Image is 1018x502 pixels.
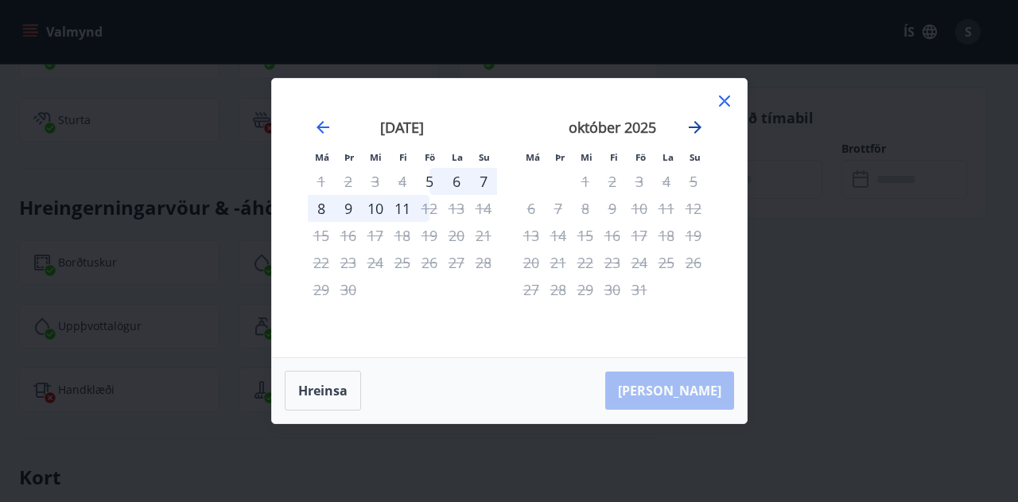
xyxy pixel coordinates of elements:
small: Þr [344,151,354,163]
td: Not available. mánudagur, 22. september 2025 [308,249,335,276]
td: Not available. laugardagur, 18. október 2025 [653,222,680,249]
strong: [DATE] [380,118,424,137]
td: Not available. fimmtudagur, 25. september 2025 [389,249,416,276]
td: Not available. þriðjudagur, 21. október 2025 [545,249,572,276]
div: 10 [362,195,389,222]
div: 9 [335,195,362,222]
button: Hreinsa [285,371,361,411]
small: Su [479,151,490,163]
td: Not available. fimmtudagur, 2. október 2025 [599,168,626,195]
td: Not available. miðvikudagur, 1. október 2025 [572,168,599,195]
td: Not available. sunnudagur, 19. október 2025 [680,222,707,249]
td: Not available. fimmtudagur, 16. október 2025 [599,222,626,249]
td: Not available. þriðjudagur, 7. október 2025 [545,195,572,222]
td: Not available. fimmtudagur, 23. október 2025 [599,249,626,276]
small: Þr [555,151,565,163]
small: La [452,151,463,163]
td: Not available. mánudagur, 1. september 2025 [308,168,335,195]
td: Choose miðvikudagur, 10. september 2025 as your check-in date. It’s available. [362,195,389,222]
div: Calendar [291,98,728,338]
td: Not available. föstudagur, 31. október 2025 [626,276,653,303]
td: Not available. mánudagur, 20. október 2025 [518,249,545,276]
small: Mi [581,151,593,163]
td: Choose föstudagur, 5. september 2025 as your check-in date. It’s available. [416,168,443,195]
td: Not available. mánudagur, 13. október 2025 [518,222,545,249]
strong: október 2025 [569,118,656,137]
td: Not available. föstudagur, 24. október 2025 [626,249,653,276]
td: Not available. laugardagur, 27. september 2025 [443,249,470,276]
small: Mi [370,151,382,163]
td: Choose þriðjudagur, 9. september 2025 as your check-in date. It’s available. [335,195,362,222]
td: Not available. fimmtudagur, 9. október 2025 [599,195,626,222]
td: Not available. föstudagur, 19. september 2025 [416,222,443,249]
td: Not available. föstudagur, 12. september 2025 [416,195,443,222]
td: Not available. mánudagur, 27. október 2025 [518,276,545,303]
td: Choose sunnudagur, 7. september 2025 as your check-in date. It’s available. [470,168,497,195]
td: Not available. sunnudagur, 14. september 2025 [470,195,497,222]
td: Not available. miðvikudagur, 15. október 2025 [572,222,599,249]
td: Not available. miðvikudagur, 8. október 2025 [572,195,599,222]
td: Not available. miðvikudagur, 3. september 2025 [362,168,389,195]
td: Not available. þriðjudagur, 16. september 2025 [335,222,362,249]
small: Fi [399,151,407,163]
small: Má [526,151,540,163]
td: Not available. fimmtudagur, 18. september 2025 [389,222,416,249]
td: Not available. laugardagur, 25. október 2025 [653,249,680,276]
small: La [662,151,674,163]
td: Not available. laugardagur, 4. október 2025 [653,168,680,195]
td: Not available. miðvikudagur, 24. september 2025 [362,249,389,276]
td: Not available. þriðjudagur, 14. október 2025 [545,222,572,249]
td: Not available. mánudagur, 29. september 2025 [308,276,335,303]
td: Not available. fimmtudagur, 4. september 2025 [389,168,416,195]
td: Not available. sunnudagur, 21. september 2025 [470,222,497,249]
div: Move forward to switch to the next month. [686,118,705,137]
div: 11 [389,195,416,222]
td: Not available. föstudagur, 17. október 2025 [626,222,653,249]
td: Choose mánudagur, 8. september 2025 as your check-in date. It’s available. [308,195,335,222]
small: Fö [635,151,646,163]
td: Choose laugardagur, 6. september 2025 as your check-in date. It’s available. [443,168,470,195]
td: Not available. mánudagur, 15. september 2025 [308,222,335,249]
td: Not available. þriðjudagur, 28. október 2025 [545,276,572,303]
small: Fö [425,151,435,163]
td: Not available. þriðjudagur, 2. september 2025 [335,168,362,195]
td: Not available. sunnudagur, 5. október 2025 [680,168,707,195]
td: Not available. miðvikudagur, 17. september 2025 [362,222,389,249]
td: Not available. þriðjudagur, 23. september 2025 [335,249,362,276]
td: Not available. mánudagur, 6. október 2025 [518,195,545,222]
small: Su [690,151,701,163]
td: Not available. föstudagur, 3. október 2025 [626,168,653,195]
td: Choose fimmtudagur, 11. september 2025 as your check-in date. It’s available. [389,195,416,222]
td: Not available. miðvikudagur, 29. október 2025 [572,276,599,303]
td: Not available. laugardagur, 11. október 2025 [653,195,680,222]
div: Aðeins útritun í boði [416,195,443,222]
td: Not available. sunnudagur, 28. september 2025 [470,249,497,276]
div: 6 [443,168,470,195]
small: Má [315,151,329,163]
td: Not available. fimmtudagur, 30. október 2025 [599,276,626,303]
td: Not available. laugardagur, 20. september 2025 [443,222,470,249]
td: Not available. þriðjudagur, 30. september 2025 [335,276,362,303]
small: Fi [610,151,618,163]
td: Not available. sunnudagur, 26. október 2025 [680,249,707,276]
div: 8 [308,195,335,222]
div: 7 [470,168,497,195]
td: Not available. föstudagur, 10. október 2025 [626,195,653,222]
td: Not available. laugardagur, 13. september 2025 [443,195,470,222]
td: Not available. sunnudagur, 12. október 2025 [680,195,707,222]
div: Move backward to switch to the previous month. [313,118,332,137]
div: Aðeins innritun í boði [416,168,443,195]
td: Not available. föstudagur, 26. september 2025 [416,249,443,276]
td: Not available. miðvikudagur, 22. október 2025 [572,249,599,276]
